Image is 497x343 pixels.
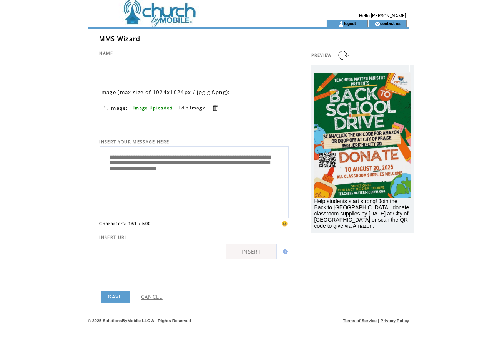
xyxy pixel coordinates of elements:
a: CANCEL [141,293,163,300]
a: Delete this item [211,104,219,111]
img: help.gif [281,249,288,254]
a: INSERT [226,244,277,259]
span: © 2025 SolutionsByMobile LLC All Rights Reserved [88,318,191,323]
span: Characters: 161 / 500 [100,221,151,226]
span: Image: [109,104,128,111]
span: INSERT URL [100,235,128,240]
span: 1. [104,105,109,111]
span: Image (max size of 1024x1024px / jpg,gif,png): [100,89,230,96]
span: MMS Wizard [100,35,141,43]
span: 😀 [281,220,288,227]
a: Terms of Service [343,318,377,323]
span: Image Uploaded [133,105,173,111]
a: SAVE [101,291,130,303]
img: contact_us_icon.gif [374,21,380,27]
a: Edit Image [178,104,206,111]
span: NAME [100,51,113,56]
span: Hello [PERSON_NAME] [359,13,406,18]
a: Privacy Policy [381,318,409,323]
span: | [378,318,379,323]
img: account_icon.gif [338,21,344,27]
span: PREVIEW [312,53,332,58]
span: Help students start strong! Join the Back to [GEOGRAPHIC_DATA]. donate classroom supplies by [DAT... [314,198,409,229]
a: logout [344,21,356,26]
span: INSERT YOUR MESSAGE HERE [100,139,170,144]
a: contact us [380,21,401,26]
